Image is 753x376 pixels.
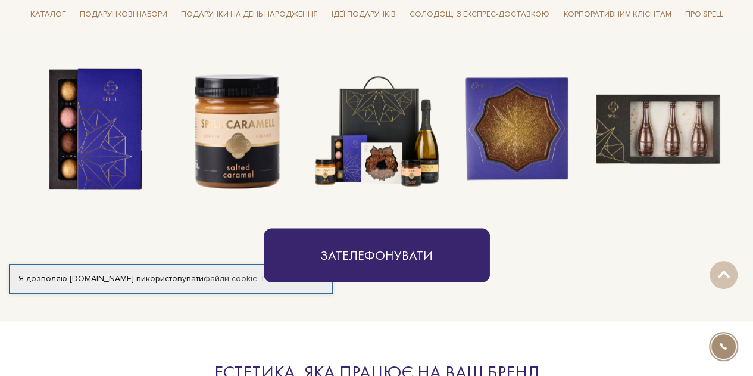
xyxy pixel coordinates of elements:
a: Подарункові набори [75,6,172,24]
div: Я дозволяю [DOMAIN_NAME] використовувати [10,274,332,284]
a: файли cookie [204,274,258,284]
a: Зателефонувати [264,228,490,282]
a: Подарунки на День народження [176,6,323,24]
a: Ідеї подарунків [327,6,401,24]
a: Каталог [26,6,71,24]
a: Солодощі з експрес-доставкою [405,5,554,25]
a: Про Spell [680,6,727,24]
a: Погоджуюсь [262,274,323,284]
a: Корпоративним клієнтам [558,6,676,24]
